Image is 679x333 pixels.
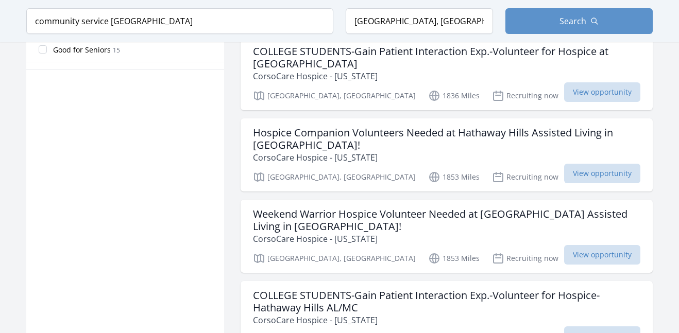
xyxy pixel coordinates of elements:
[253,127,640,151] h3: Hospice Companion Volunteers Needed at Hathaway Hills Assisted Living in [GEOGRAPHIC_DATA]!
[559,15,586,27] span: Search
[564,82,640,102] span: View opportunity
[505,8,653,34] button: Search
[253,233,640,245] p: CorsoCare Hospice - [US_STATE]
[253,45,640,70] h3: COLLEGE STUDENTS-Gain Patient Interaction Exp.-Volunteer for Hospice at [GEOGRAPHIC_DATA]
[346,8,493,34] input: Location
[113,46,120,55] span: 15
[492,90,558,102] p: Recruiting now
[39,45,47,54] input: Good for Seniors 15
[428,90,480,102] p: 1836 Miles
[253,314,640,326] p: CorsoCare Hospice - [US_STATE]
[241,200,653,273] a: Weekend Warrior Hospice Volunteer Needed at [GEOGRAPHIC_DATA] Assisted Living in [GEOGRAPHIC_DATA...
[53,45,111,55] span: Good for Seniors
[253,90,416,102] p: [GEOGRAPHIC_DATA], [GEOGRAPHIC_DATA]
[492,171,558,183] p: Recruiting now
[253,151,640,164] p: CorsoCare Hospice - [US_STATE]
[241,118,653,191] a: Hospice Companion Volunteers Needed at Hathaway Hills Assisted Living in [GEOGRAPHIC_DATA]! Corso...
[564,164,640,183] span: View opportunity
[253,289,640,314] h3: COLLEGE STUDENTS-Gain Patient Interaction Exp.-Volunteer for Hospice- Hathaway Hills AL/MC
[428,171,480,183] p: 1853 Miles
[564,245,640,265] span: View opportunity
[241,37,653,110] a: COLLEGE STUDENTS-Gain Patient Interaction Exp.-Volunteer for Hospice at [GEOGRAPHIC_DATA] CorsoCa...
[253,171,416,183] p: [GEOGRAPHIC_DATA], [GEOGRAPHIC_DATA]
[428,252,480,265] p: 1853 Miles
[253,252,416,265] p: [GEOGRAPHIC_DATA], [GEOGRAPHIC_DATA]
[253,208,640,233] h3: Weekend Warrior Hospice Volunteer Needed at [GEOGRAPHIC_DATA] Assisted Living in [GEOGRAPHIC_DATA]!
[492,252,558,265] p: Recruiting now
[26,8,333,34] input: Keyword
[253,70,640,82] p: CorsoCare Hospice - [US_STATE]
